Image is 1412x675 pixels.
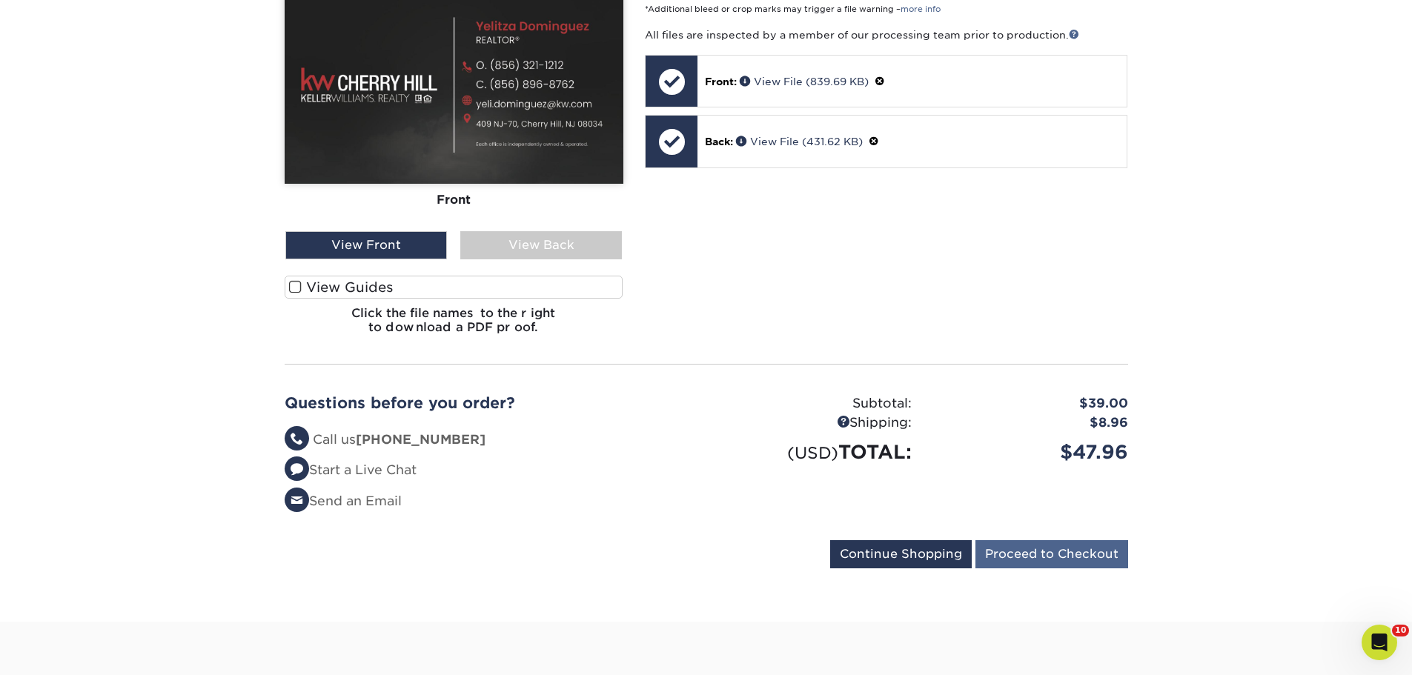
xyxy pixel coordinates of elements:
[923,413,1139,433] div: $8.96
[285,231,447,259] div: View Front
[460,231,622,259] div: View Back
[736,136,863,147] a: View File (431.62 KB)
[705,76,737,87] span: Front:
[285,276,623,299] label: View Guides
[787,443,838,462] small: (USD)
[645,27,1127,42] p: All files are inspected by a member of our processing team prior to production.
[285,394,695,412] h2: Questions before you order?
[901,4,941,14] a: more info
[705,136,733,147] span: Back:
[830,540,972,568] input: Continue Shopping
[645,4,941,14] small: *Additional bleed or crop marks may trigger a file warning –
[285,462,417,477] a: Start a Live Chat
[706,394,923,413] div: Subtotal:
[356,432,485,447] strong: [PHONE_NUMBER]
[923,438,1139,466] div: $47.96
[706,413,923,433] div: Shipping:
[706,438,923,466] div: TOTAL:
[740,76,869,87] a: View File (839.69 KB)
[4,630,126,670] iframe: Google Customer Reviews
[975,540,1128,568] input: Proceed to Checkout
[285,493,402,508] a: Send an Email
[1362,625,1397,660] iframe: Intercom live chat
[285,184,623,216] div: Front
[285,306,623,346] h6: Click the file names to the right to download a PDF proof.
[923,394,1139,413] div: $39.00
[285,430,695,450] li: Call us
[1392,625,1409,636] span: 10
